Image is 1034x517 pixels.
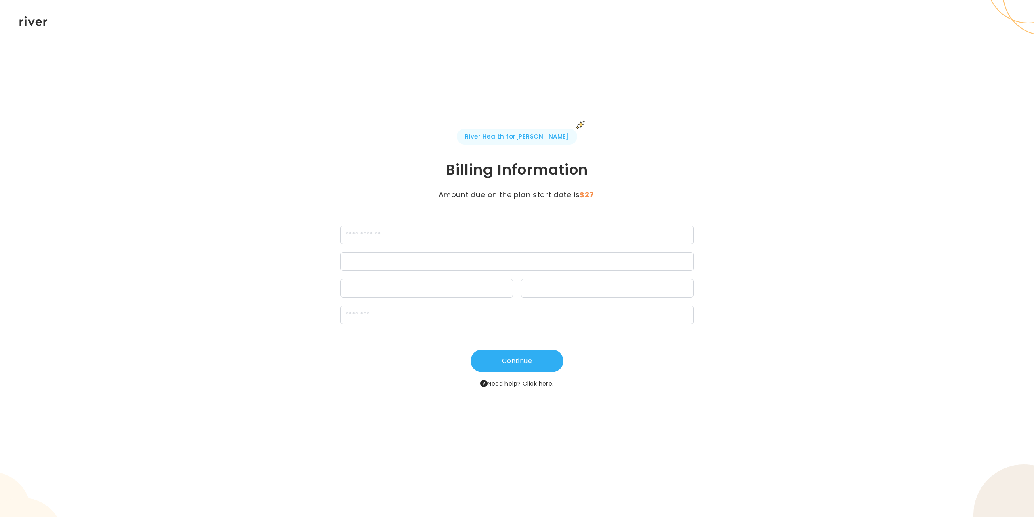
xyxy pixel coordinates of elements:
[265,160,769,179] h1: Billing Information
[346,258,688,266] iframe: Secure card number input frame
[471,350,563,372] button: Continue
[340,306,694,324] input: zipCode
[580,190,594,200] strong: $27
[526,285,688,293] iframe: Secure CVC input frame
[480,379,553,388] span: Need help?
[457,129,577,145] span: River Health for [PERSON_NAME]
[346,285,508,293] iframe: Secure expiration date input frame
[426,189,608,200] p: Amount due on the plan start date is .
[523,379,554,388] button: Click here.
[340,226,694,244] input: cardName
